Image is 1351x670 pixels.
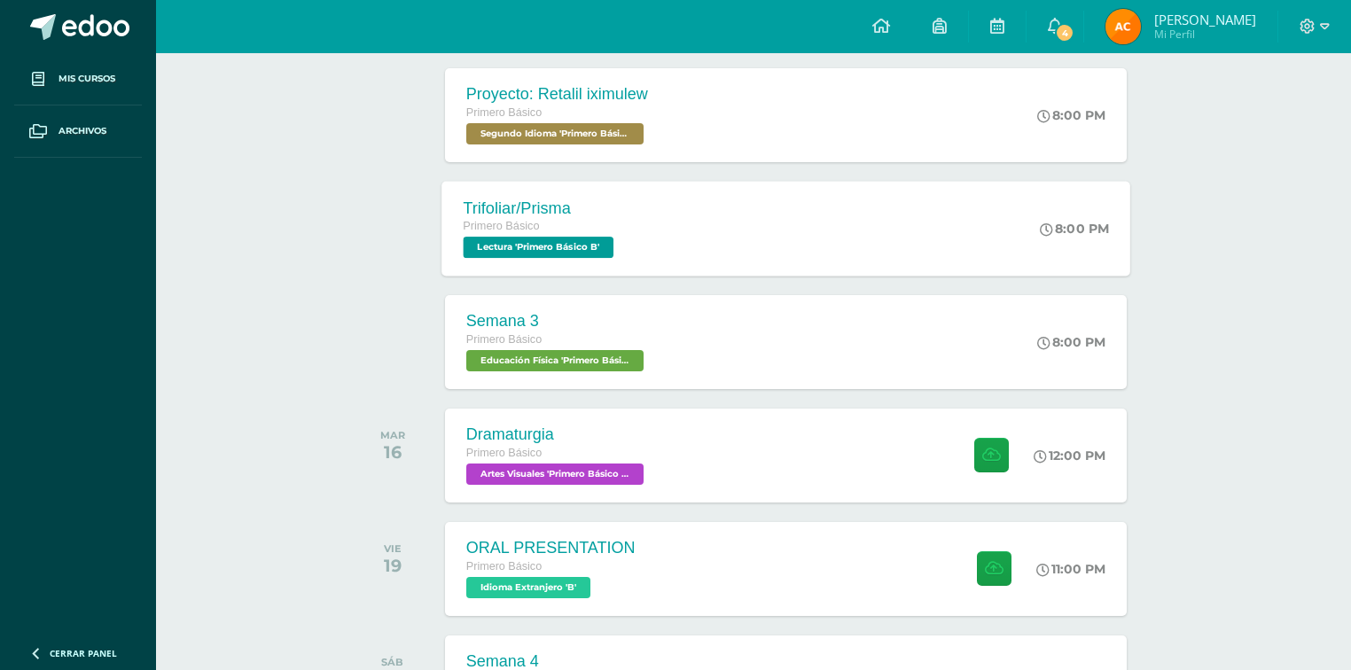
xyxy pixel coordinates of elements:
[466,123,644,144] span: Segundo Idioma 'Primero Básico B'
[1040,221,1109,237] div: 8:00 PM
[466,577,590,598] span: Idioma Extranjero 'B'
[463,237,613,258] span: Lectura 'Primero Básico B'
[1154,27,1256,42] span: Mi Perfil
[463,220,539,232] span: Primero Básico
[14,105,142,158] a: Archivos
[1154,11,1256,28] span: [PERSON_NAME]
[59,124,106,138] span: Archivos
[466,539,636,557] div: ORAL PRESENTATION
[466,464,644,485] span: Artes Visuales 'Primero Básico B'
[466,312,648,331] div: Semana 3
[1034,448,1105,464] div: 12:00 PM
[1036,561,1105,577] div: 11:00 PM
[59,72,115,86] span: Mis cursos
[466,85,648,104] div: Proyecto: Retalil iximulew
[381,656,403,668] div: SÁB
[384,542,402,555] div: VIE
[1105,9,1141,44] img: 85d55787d8ca7c7ba4da5f9be61f6ecb.png
[463,199,618,217] div: Trifoliar/Prisma
[380,441,405,463] div: 16
[1037,107,1105,123] div: 8:00 PM
[466,560,542,573] span: Primero Básico
[466,333,542,346] span: Primero Básico
[1055,23,1074,43] span: 4
[380,429,405,441] div: MAR
[50,647,117,659] span: Cerrar panel
[384,555,402,576] div: 19
[14,53,142,105] a: Mis cursos
[466,447,542,459] span: Primero Básico
[1037,334,1105,350] div: 8:00 PM
[466,425,648,444] div: Dramaturgia
[466,350,644,371] span: Educación Física 'Primero Básico B'
[466,106,542,119] span: Primero Básico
